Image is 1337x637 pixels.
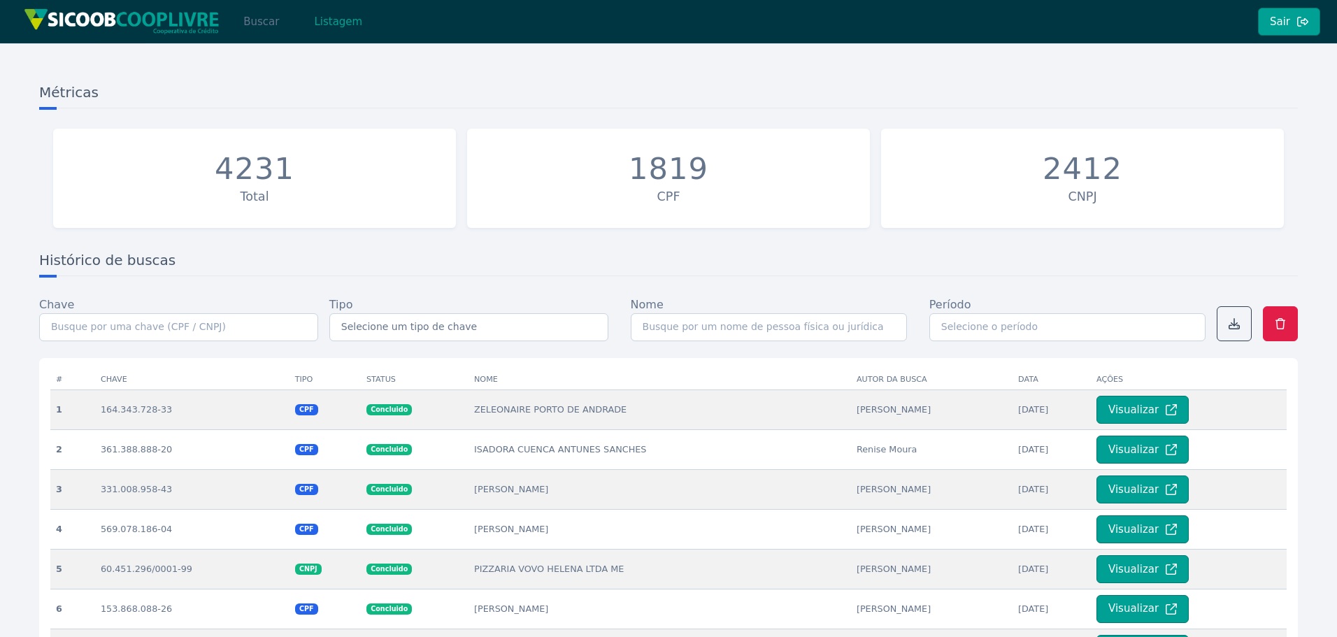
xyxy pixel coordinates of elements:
[95,549,289,589] td: 60.451.296/0001-99
[39,313,318,341] input: Busque por uma chave (CPF / CNPJ)
[60,187,449,206] div: Total
[50,429,95,469] th: 2
[851,509,1013,549] td: [PERSON_NAME]
[851,469,1013,509] td: [PERSON_NAME]
[469,469,851,509] td: [PERSON_NAME]
[888,187,1277,206] div: CNPJ
[1013,549,1091,589] td: [DATE]
[474,187,863,206] div: CPF
[95,429,289,469] td: 361.388.888-20
[1096,515,1189,543] button: Visualizar
[302,8,374,36] button: Listagem
[50,469,95,509] th: 3
[95,369,289,390] th: Chave
[1096,396,1189,424] button: Visualizar
[50,369,95,390] th: #
[629,151,708,187] div: 1819
[295,603,318,615] span: CPF
[95,509,289,549] td: 569.078.186-04
[295,444,318,455] span: CPF
[39,296,74,313] label: Chave
[469,589,851,629] td: [PERSON_NAME]
[1258,8,1320,36] button: Sair
[295,524,318,535] span: CPF
[295,484,318,495] span: CPF
[1013,429,1091,469] td: [DATE]
[851,389,1013,429] td: [PERSON_NAME]
[39,250,1298,276] h3: Histórico de buscas
[289,369,361,390] th: Tipo
[366,484,412,495] span: Concluido
[366,603,412,615] span: Concluido
[1013,589,1091,629] td: [DATE]
[1013,509,1091,549] td: [DATE]
[366,404,412,415] span: Concluido
[631,296,664,313] label: Nome
[50,389,95,429] th: 1
[366,444,412,455] span: Concluido
[295,404,318,415] span: CPF
[295,564,322,575] span: CNPJ
[469,389,851,429] td: ZELEONAIRE PORTO DE ANDRADE
[631,313,907,341] input: Busque por um nome de pessoa física ou jurídica
[95,469,289,509] td: 331.008.958-43
[215,151,294,187] div: 4231
[1096,595,1189,623] button: Visualizar
[24,8,220,34] img: img/sicoob_cooplivre.png
[39,83,1298,108] h3: Métricas
[50,589,95,629] th: 6
[1013,369,1091,390] th: Data
[851,429,1013,469] td: Renise Moura
[1091,369,1287,390] th: Ações
[95,389,289,429] td: 164.343.728-33
[1043,151,1122,187] div: 2412
[366,564,412,575] span: Concluido
[1096,475,1189,503] button: Visualizar
[851,589,1013,629] td: [PERSON_NAME]
[50,509,95,549] th: 4
[469,429,851,469] td: ISADORA CUENCA ANTUNES SANCHES
[469,369,851,390] th: Nome
[95,589,289,629] td: 153.868.088-26
[329,296,353,313] label: Tipo
[50,549,95,589] th: 5
[1013,469,1091,509] td: [DATE]
[851,369,1013,390] th: Autor da busca
[929,313,1206,341] input: Selecione o período
[366,524,412,535] span: Concluido
[469,509,851,549] td: [PERSON_NAME]
[1096,555,1189,583] button: Visualizar
[851,549,1013,589] td: [PERSON_NAME]
[469,549,851,589] td: PIZZARIA VOVO HELENA LTDA ME
[929,296,971,313] label: Período
[1013,389,1091,429] td: [DATE]
[1096,436,1189,464] button: Visualizar
[231,8,291,36] button: Buscar
[361,369,469,390] th: Status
